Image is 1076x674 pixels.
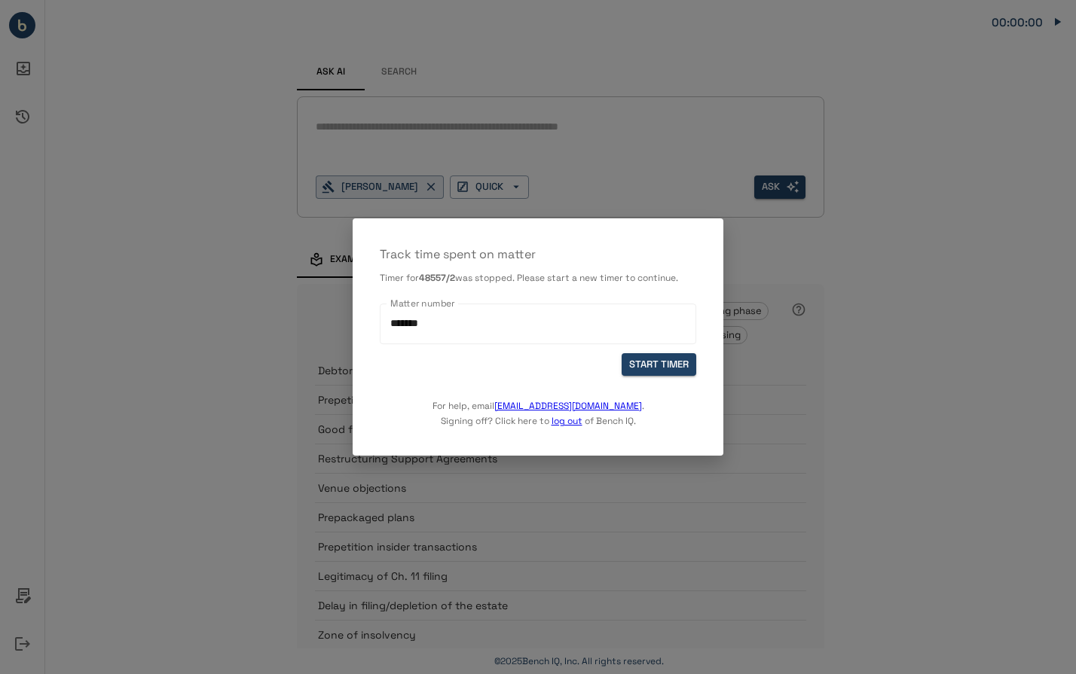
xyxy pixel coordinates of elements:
p: For help, email . Signing off? Click here to of Bench IQ. [433,376,644,428]
b: 48557/2 [419,272,455,284]
label: Matter number [390,297,455,310]
span: Timer for [380,272,419,284]
p: Track time spent on matter [380,246,696,264]
a: log out [552,415,582,427]
a: [EMAIL_ADDRESS][DOMAIN_NAME] [494,400,642,412]
span: was stopped. Please start a new timer to continue. [455,272,678,284]
button: START TIMER [622,353,696,377]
